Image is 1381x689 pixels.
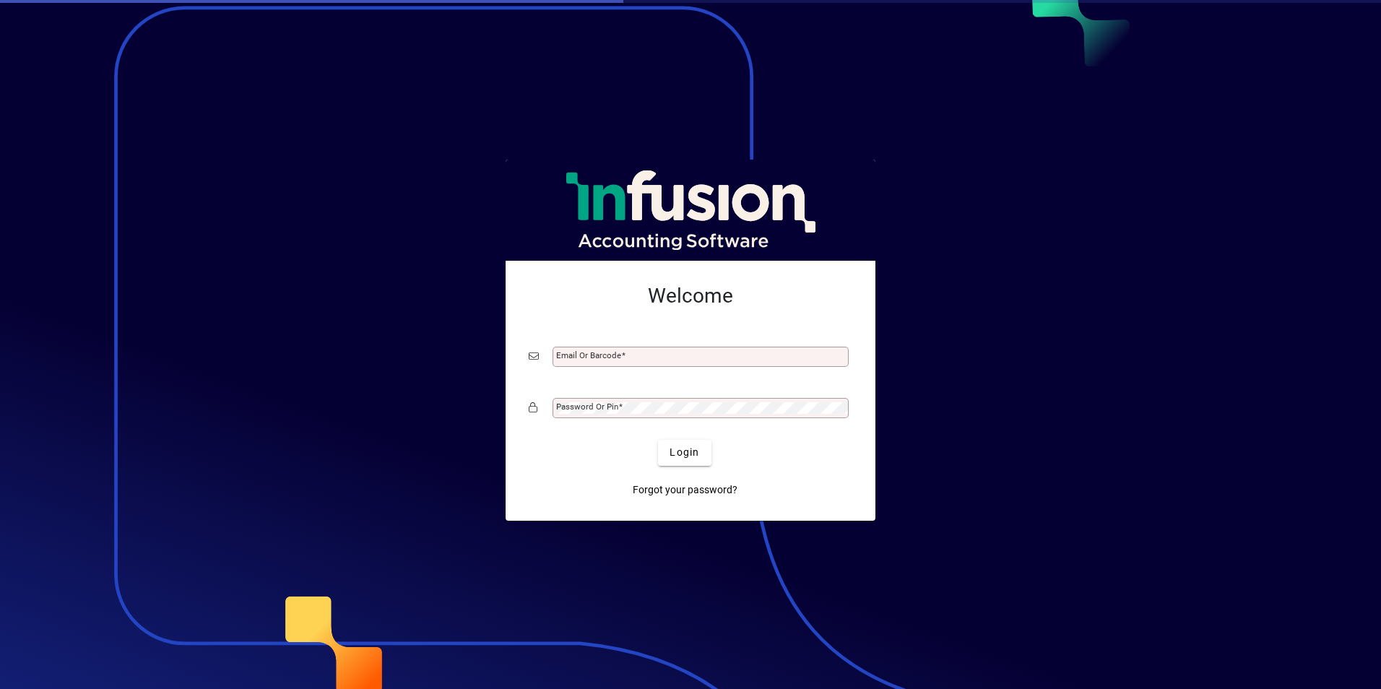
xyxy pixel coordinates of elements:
[658,440,711,466] button: Login
[556,402,618,412] mat-label: Password or Pin
[627,477,743,503] a: Forgot your password?
[529,284,852,308] h2: Welcome
[633,482,737,498] span: Forgot your password?
[670,445,699,460] span: Login
[556,350,621,360] mat-label: Email or Barcode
